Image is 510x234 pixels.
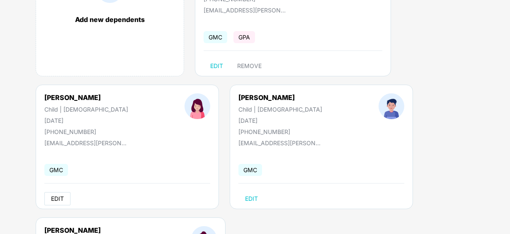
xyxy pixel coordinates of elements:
[204,31,227,43] span: GMC
[233,31,255,43] span: GPA
[44,192,70,205] button: EDIT
[185,93,210,119] img: profileImage
[204,7,287,14] div: [EMAIL_ADDRESS][PERSON_NAME][DOMAIN_NAME]
[238,192,265,205] button: EDIT
[44,164,68,176] span: GMC
[237,63,262,69] span: REMOVE
[44,93,128,102] div: [PERSON_NAME]
[238,106,322,113] div: Child | [DEMOGRAPHIC_DATA]
[51,195,64,202] span: EDIT
[44,106,128,113] div: Child | [DEMOGRAPHIC_DATA]
[210,63,223,69] span: EDIT
[231,59,268,73] button: REMOVE
[238,164,262,176] span: GMC
[238,117,322,124] div: [DATE]
[238,139,321,146] div: [EMAIL_ADDRESS][PERSON_NAME][DOMAIN_NAME]
[44,117,128,124] div: [DATE]
[44,15,175,24] div: Add new dependents
[238,93,322,102] div: [PERSON_NAME]
[379,93,404,119] img: profileImage
[245,195,258,202] span: EDIT
[204,59,230,73] button: EDIT
[44,139,127,146] div: [EMAIL_ADDRESS][PERSON_NAME][DOMAIN_NAME]
[238,128,322,135] div: [PHONE_NUMBER]
[44,128,128,135] div: [PHONE_NUMBER]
